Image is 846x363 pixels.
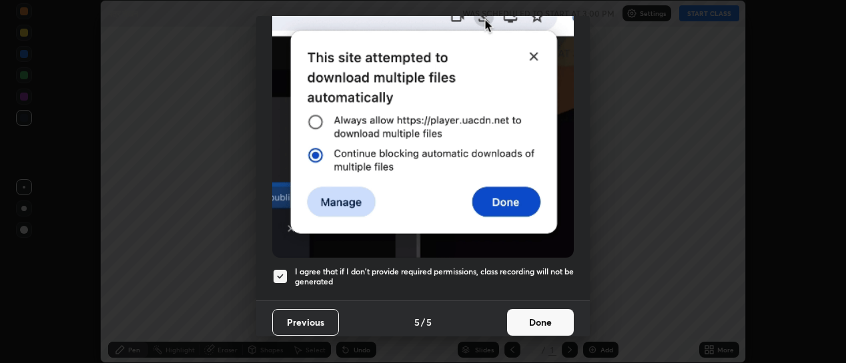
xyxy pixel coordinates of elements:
[295,266,574,287] h5: I agree that if I don't provide required permissions, class recording will not be generated
[272,309,339,336] button: Previous
[414,315,420,329] h4: 5
[426,315,432,329] h4: 5
[507,309,574,336] button: Done
[421,315,425,329] h4: /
